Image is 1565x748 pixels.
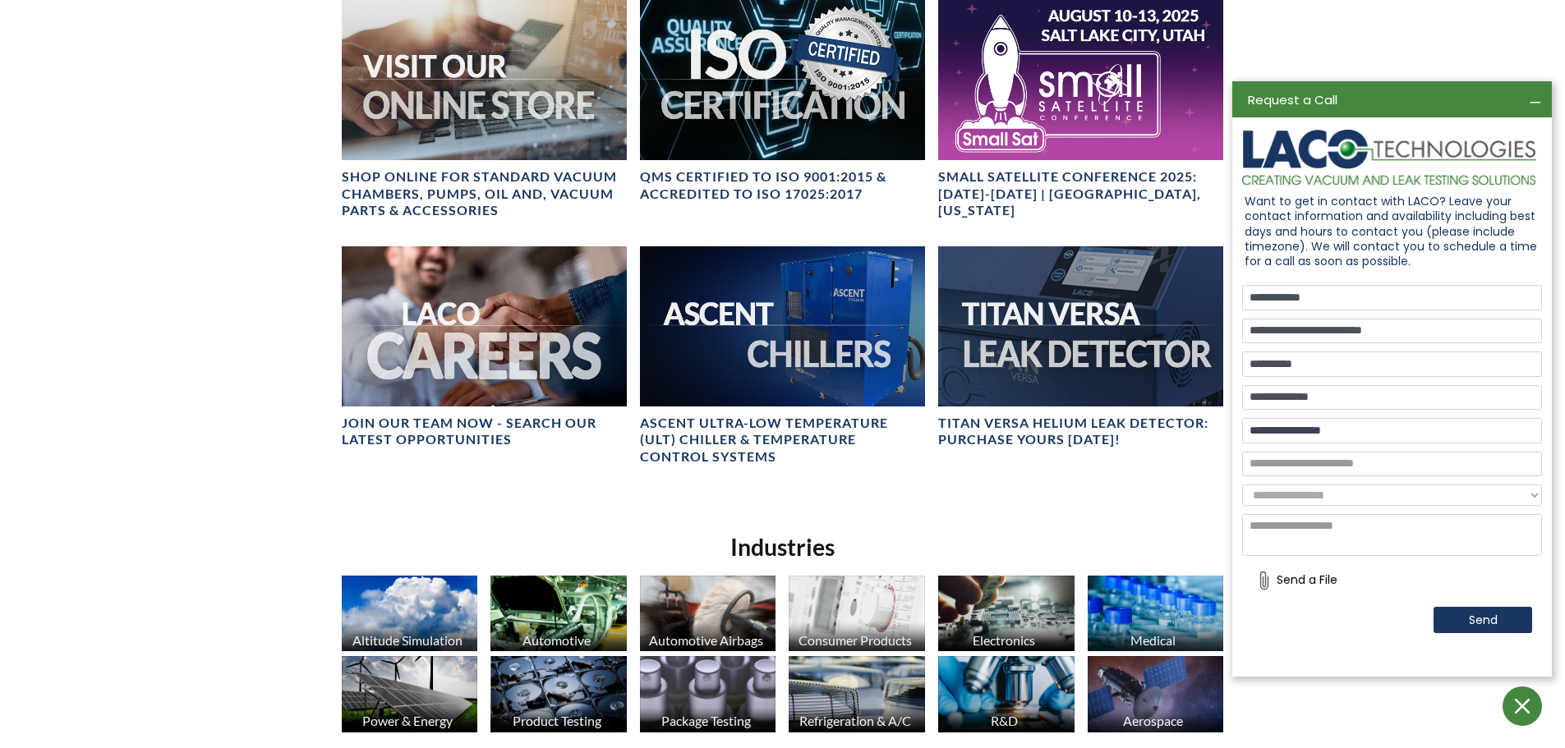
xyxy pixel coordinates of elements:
div: Automotive Airbags [638,632,775,648]
img: logo [1242,130,1536,184]
h4: Ascent Ultra-Low Temperature (ULT) Chiller & Temperature Control Systems [640,415,925,466]
div: Want to get in contact with LACO? Leave your contact information and availability including best ... [1232,189,1552,273]
a: Power & Energy [342,656,478,737]
div: Power & Energy [339,713,476,728]
h4: QMS CERTIFIED to ISO 9001:2015 & Accredited to ISO 17025:2017 [640,168,925,203]
a: Product Testing [490,656,627,737]
a: Automotive Airbags [640,576,776,656]
a: TITAN VERSA bannerTITAN VERSA Helium Leak Detector: Purchase Yours [DATE]! [938,246,1223,449]
a: R&D [938,656,1075,737]
div: Package Testing [638,713,775,728]
h4: Small Satellite Conference 2025: [DATE]-[DATE] | [GEOGRAPHIC_DATA], [US_STATE] [938,168,1223,219]
a: Consumer Products [789,576,925,656]
img: industry_Auto-Airbag_670x376.jpg [640,576,776,652]
a: Ascent Chiller ImageAscent Ultra-Low Temperature (ULT) Chiller & Temperature Control Systems [640,246,925,466]
div: Automotive [488,632,625,648]
div: Consumer Products [786,632,923,648]
div: Request a Call [1240,91,1520,108]
div: R&D [936,713,1073,728]
h4: TITAN VERSA Helium Leak Detector: Purchase Yours [DATE]! [938,415,1223,449]
a: Medical [1088,576,1224,656]
a: Automotive [490,576,627,656]
a: Refrigeration & A/C [789,656,925,737]
img: industry_Package_670x376.jpg [640,656,776,732]
h2: Industries [335,532,1231,562]
a: Join our team now - SEARCH OUR LATEST OPPORTUNITIES [342,246,627,449]
h4: Join our team now - SEARCH OUR LATEST OPPORTUNITIES [342,415,627,449]
img: industry_Electronics_670x376.jpg [938,576,1075,652]
img: industry_Consumer_670x376.jpg [789,576,925,652]
button: Send [1434,607,1532,633]
div: Electronics [936,632,1073,648]
img: industry_R_D_670x376.jpg [938,656,1075,732]
img: industry_AltitudeSim_670x376.jpg [342,576,478,652]
div: Altitude Simulation [339,632,476,648]
a: Electronics [938,576,1075,656]
a: Package Testing [640,656,776,737]
img: industry_Automotive_670x376.jpg [490,576,627,652]
img: industry_HVAC_670x376.jpg [789,656,925,732]
div: Product Testing [488,713,625,728]
img: industry_Medical_670x376.jpg [1088,576,1224,652]
img: industry_Power-2_670x376.jpg [342,656,478,732]
div: Aerospace [1085,713,1222,728]
div: Medical [1085,632,1222,648]
div: Minimize [1524,89,1544,109]
h4: SHOP ONLINE FOR STANDARD VACUUM CHAMBERS, PUMPS, OIL AND, VACUUM PARTS & ACCESSORIES [342,168,627,219]
img: industry_ProductTesting_670x376.jpg [490,656,627,732]
img: Artboard_1.jpg [1088,656,1224,732]
a: Altitude Simulation [342,576,478,656]
div: Refrigeration & A/C [786,713,923,728]
a: Aerospace [1088,656,1224,737]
